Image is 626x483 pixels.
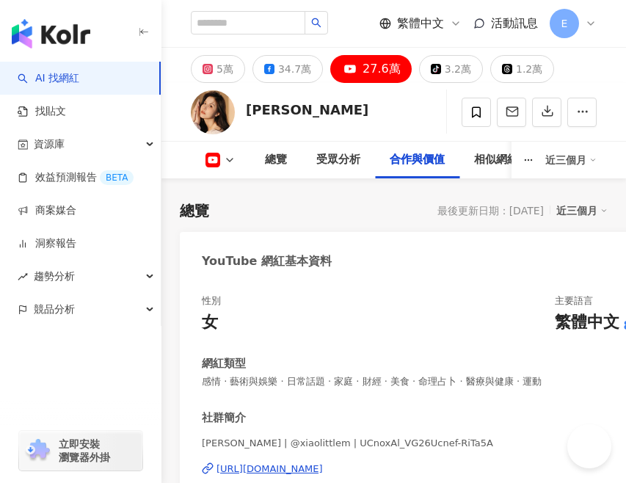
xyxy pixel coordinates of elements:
button: 34.7萬 [252,55,323,83]
img: logo [12,19,90,48]
div: 合作與價值 [390,151,445,169]
span: 競品分析 [34,293,75,326]
div: 相似網紅 [474,151,518,169]
button: 27.6萬 [330,55,412,83]
span: 立即安裝 瀏覽器外掛 [59,437,110,464]
span: rise [18,272,28,282]
div: 主要語言 [555,294,593,308]
img: chrome extension [23,439,52,462]
a: searchAI 找網紅 [18,71,79,86]
div: YouTube 網紅基本資料 [202,253,332,269]
button: 1.2萬 [490,55,554,83]
div: 3.2萬 [445,59,471,79]
button: 5萬 [191,55,245,83]
div: 網紅類型 [202,356,246,371]
div: 最後更新日期：[DATE] [437,205,544,217]
div: 總覽 [265,151,287,169]
div: 性別 [202,294,221,308]
div: 受眾分析 [316,151,360,169]
div: 總覽 [180,200,209,221]
span: search [311,18,321,28]
a: 效益預測報告BETA [18,170,134,185]
div: 社群簡介 [202,410,246,426]
span: 活動訊息 [491,16,538,30]
span: 資源庫 [34,128,65,161]
iframe: Help Scout Beacon - Open [567,424,611,468]
div: 34.7萬 [278,59,311,79]
div: 繁體中文 [555,311,619,334]
div: 1.2萬 [516,59,542,79]
div: 27.6萬 [363,59,401,79]
div: 近三個月 [556,201,608,220]
span: 趨勢分析 [34,260,75,293]
a: 找貼文 [18,104,66,119]
a: chrome extension立即安裝 瀏覽器外掛 [19,431,142,471]
div: 女 [202,311,218,334]
div: 近三個月 [545,148,597,172]
button: 3.2萬 [419,55,483,83]
span: E [561,15,568,32]
a: 商案媒合 [18,203,76,218]
span: 繁體中文 [397,15,444,32]
img: KOL Avatar [191,90,235,134]
div: [URL][DOMAIN_NAME] [216,462,323,476]
div: 5萬 [216,59,233,79]
a: 洞察報告 [18,236,76,251]
div: [PERSON_NAME] [246,101,368,119]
